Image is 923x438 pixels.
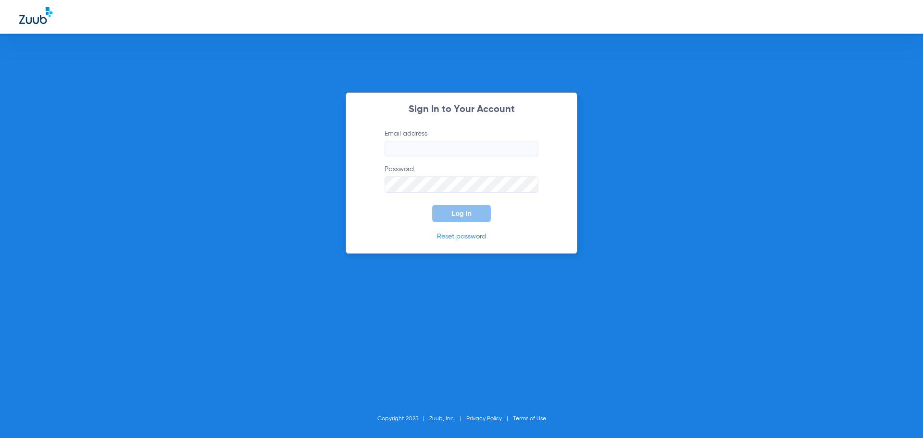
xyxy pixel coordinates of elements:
label: Password [385,164,538,193]
li: Copyright 2025 [377,414,429,424]
span: Log In [451,210,472,217]
li: Zuub, Inc. [429,414,466,424]
input: Password [385,176,538,193]
label: Email address [385,129,538,157]
a: Privacy Policy [466,416,502,422]
a: Terms of Use [513,416,546,422]
button: Log In [432,205,491,222]
img: Zuub Logo [19,7,52,24]
input: Email address [385,141,538,157]
h2: Sign In to Your Account [370,105,553,114]
a: Reset password [437,233,486,240]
